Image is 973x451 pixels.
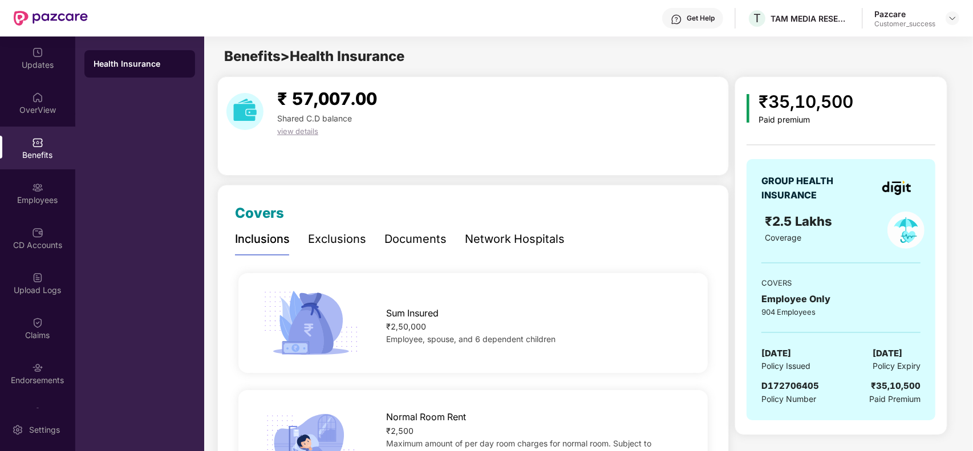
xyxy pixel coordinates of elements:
[759,88,853,115] div: ₹35,10,500
[386,425,687,437] div: ₹2,500
[32,227,43,238] img: svg+xml;base64,PHN2ZyBpZD0iQ0RfQWNjb3VudHMiIGRhdGEtbmFtZT0iQ0QgQWNjb3VudHMiIHhtbG5zPSJodHRwOi8vd3...
[235,205,284,221] span: Covers
[771,13,850,24] div: TAM MEDIA RESEARCH PRIVATE LIMITED
[765,233,802,242] span: Coverage
[386,410,466,424] span: Normal Room Rent
[687,14,715,23] div: Get Help
[308,230,366,248] div: Exclusions
[94,58,186,70] div: Health Insurance
[747,94,749,123] img: icon
[761,394,816,404] span: Policy Number
[671,14,682,25] img: svg+xml;base64,PHN2ZyBpZD0iSGVscC0zMngzMiIgeG1sbnM9Imh0dHA6Ly93d3cudzMub3JnLzIwMDAvc3ZnIiB3aWR0aD...
[32,182,43,193] img: svg+xml;base64,PHN2ZyBpZD0iRW1wbG95ZWVzIiB4bWxucz0iaHR0cDovL3d3dy53My5vcmcvMjAwMC9zdmciIHdpZHRoPS...
[277,88,377,109] span: ₹ 57,007.00
[32,92,43,103] img: svg+xml;base64,PHN2ZyBpZD0iSG9tZSIgeG1sbnM9Imh0dHA6Ly93d3cudzMub3JnLzIwMDAvc3ZnIiB3aWR0aD0iMjAiIG...
[32,272,43,283] img: svg+xml;base64,PHN2ZyBpZD0iVXBsb2FkX0xvZ3MiIGRhdGEtbmFtZT0iVXBsb2FkIExvZ3MiIHhtbG5zPSJodHRwOi8vd3...
[761,277,921,289] div: COVERS
[761,292,921,306] div: Employee Only
[465,230,565,248] div: Network Hospitals
[277,127,318,136] span: view details
[761,360,810,372] span: Policy Issued
[26,424,63,436] div: Settings
[759,115,853,125] div: Paid premium
[869,393,921,405] span: Paid Premium
[32,47,43,58] img: svg+xml;base64,PHN2ZyBpZD0iVXBkYXRlZCIgeG1sbnM9Imh0dHA6Ly93d3cudzMub3JnLzIwMDAvc3ZnIiB3aWR0aD0iMj...
[277,113,352,123] span: Shared C.D balance
[32,407,43,419] img: svg+xml;base64,PHN2ZyBpZD0iTXlfT3JkZXJzIiBkYXRhLW5hbWU9Ik15IE9yZGVycyIgeG1sbnM9Imh0dHA6Ly93d3cudz...
[32,362,43,373] img: svg+xml;base64,PHN2ZyBpZD0iRW5kb3JzZW1lbnRzIiB4bWxucz0iaHR0cDovL3d3dy53My5vcmcvMjAwMC9zdmciIHdpZH...
[882,181,911,195] img: insurerLogo
[761,347,791,360] span: [DATE]
[871,379,921,393] div: ₹35,10,500
[765,214,836,229] span: ₹2.5 Lakhs
[32,317,43,328] img: svg+xml;base64,PHN2ZyBpZD0iQ2xhaW0iIHhtbG5zPSJodHRwOi8vd3d3LnczLm9yZy8yMDAwL3N2ZyIgd2lkdGg9IjIwIi...
[874,9,935,19] div: Pazcare
[948,14,957,23] img: svg+xml;base64,PHN2ZyBpZD0iRHJvcGRvd24tMzJ4MzIiIHhtbG5zPSJodHRwOi8vd3d3LnczLm9yZy8yMDAwL3N2ZyIgd2...
[224,48,404,64] span: Benefits > Health Insurance
[761,380,819,391] span: D172706405
[753,11,761,25] span: T
[873,360,921,372] span: Policy Expiry
[386,334,556,344] span: Employee, spouse, and 6 dependent children
[887,212,925,249] img: policyIcon
[384,230,447,248] div: Documents
[761,306,921,318] div: 904 Employees
[761,174,861,202] div: GROUP HEALTH INSURANCE
[386,306,439,320] span: Sum Insured
[32,137,43,148] img: svg+xml;base64,PHN2ZyBpZD0iQmVuZWZpdHMiIHhtbG5zPSJodHRwOi8vd3d3LnczLm9yZy8yMDAwL3N2ZyIgd2lkdGg9Ij...
[235,230,290,248] div: Inclusions
[12,424,23,436] img: svg+xml;base64,PHN2ZyBpZD0iU2V0dGluZy0yMHgyMCIgeG1sbnM9Imh0dHA6Ly93d3cudzMub3JnLzIwMDAvc3ZnIiB3aW...
[226,93,263,130] img: download
[386,320,687,333] div: ₹2,50,000
[14,11,88,26] img: New Pazcare Logo
[873,347,902,360] span: [DATE]
[874,19,935,29] div: Customer_success
[260,287,362,359] img: icon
